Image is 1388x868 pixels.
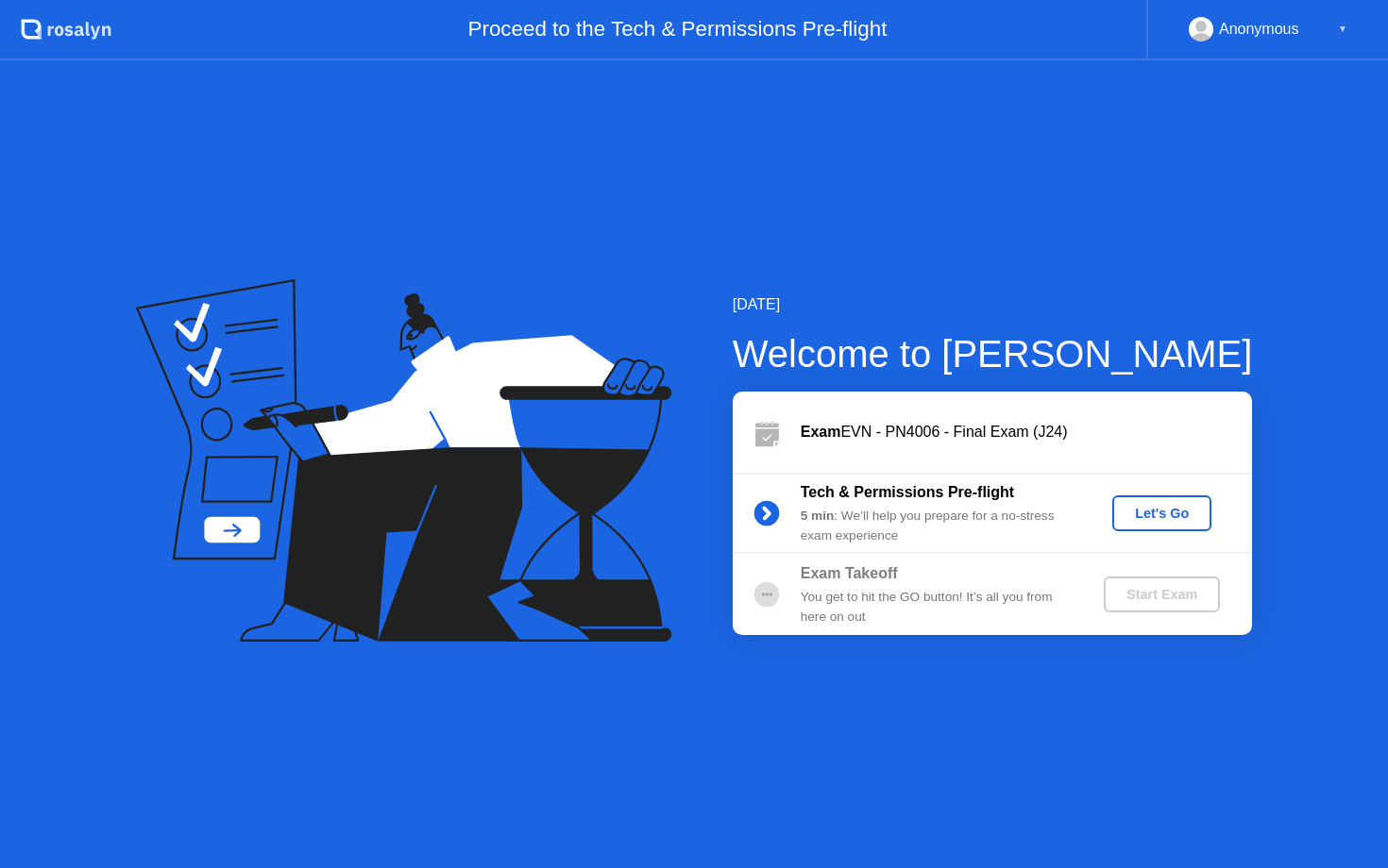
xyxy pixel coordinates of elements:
[1120,506,1204,521] div: Let's Go
[801,509,835,523] b: 5 min
[801,565,898,581] b: Exam Takeoff
[801,421,1252,443] div: EVN - PN4006 - Final Exam (J24)
[1112,495,1211,531] button: Let's Go
[801,588,1073,626] div: You get to hit the GO button! It’s all you from here on out
[801,484,1014,500] b: Tech & Permissions Pre-flight
[733,325,1253,382] div: Welcome to [PERSON_NAME]
[1111,587,1212,602] div: Start Exam
[1104,576,1220,612] button: Start Exam
[1219,17,1299,42] div: Anonymous
[801,507,1073,545] div: : We’ll help you prepare for a no-stress exam experience
[1338,17,1347,42] div: ▼
[733,293,1253,316] div: [DATE]
[801,424,841,440] b: Exam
